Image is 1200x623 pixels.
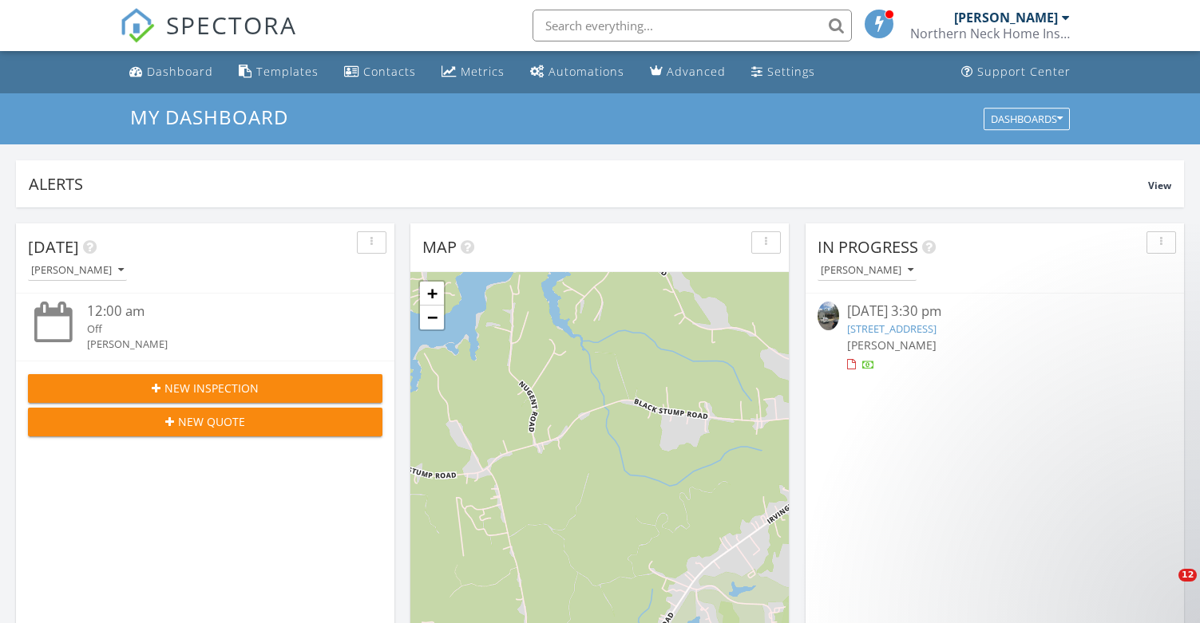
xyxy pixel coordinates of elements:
[1148,179,1171,192] span: View
[420,282,444,306] a: Zoom in
[120,22,297,55] a: SPECTORA
[123,57,220,87] a: Dashboard
[821,265,913,276] div: [PERSON_NAME]
[991,113,1063,124] div: Dashboards
[256,64,319,79] div: Templates
[847,321,937,336] a: [STREET_ADDRESS]
[818,236,918,258] span: In Progress
[524,57,631,87] a: Automations (Basic)
[818,302,839,330] img: 9486630%2Fcover_photos%2F4fW9mA9iQNJvjdNOfgOX%2Fsmall.9486630-1758835394205
[549,64,624,79] div: Automations
[120,8,155,43] img: The Best Home Inspection Software - Spectora
[147,64,213,79] div: Dashboard
[847,337,937,353] span: [PERSON_NAME]
[338,57,422,87] a: Contacts
[435,57,511,87] a: Metrics
[1146,569,1184,607] iframe: Intercom live chat
[818,260,917,282] button: [PERSON_NAME]
[164,380,259,396] span: New Inspection
[818,302,1172,373] a: [DATE] 3:30 pm [STREET_ADDRESS] [PERSON_NAME]
[363,64,416,79] div: Contacts
[29,173,1148,195] div: Alerts
[1178,569,1197,582] span: 12
[644,57,732,87] a: Advanced
[420,306,444,329] a: Zoom out
[910,26,1070,41] div: Northern Neck Home Inspections
[130,104,288,130] span: My Dashboard
[87,321,353,337] div: Off
[745,57,822,87] a: Settings
[28,236,79,258] span: [DATE]
[87,302,353,321] div: 12:00 am
[667,64,726,79] div: Advanced
[31,265,124,276] div: [PERSON_NAME]
[28,260,127,282] button: [PERSON_NAME]
[954,10,1058,26] div: [PERSON_NAME]
[847,302,1143,321] div: [DATE] 3:30 pm
[984,108,1070,130] button: Dashboards
[28,408,382,436] button: New Quote
[166,8,297,41] span: SPECTORA
[28,374,382,403] button: New Inspection
[461,64,505,79] div: Metrics
[178,413,245,430] span: New Quote
[422,236,457,258] span: Map
[955,57,1077,87] a: Support Center
[232,57,325,87] a: Templates
[533,10,852,41] input: Search everything...
[767,64,815,79] div: Settings
[977,64,1071,79] div: Support Center
[87,337,353,352] div: [PERSON_NAME]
